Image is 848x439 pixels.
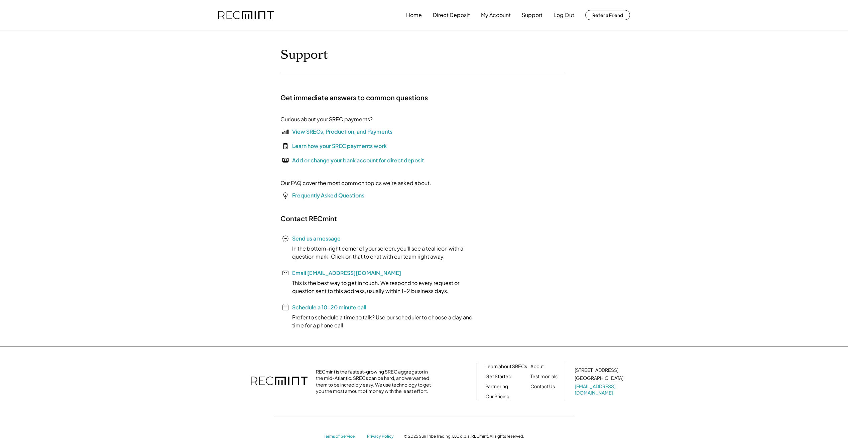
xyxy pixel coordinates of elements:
a: Contact Us [530,383,555,390]
a: Our Pricing [485,393,509,400]
a: Partnering [485,383,508,390]
div: Learn how your SREC payments work [292,142,387,150]
div: Add or change your bank account for direct deposit [292,156,424,164]
button: Support [522,8,542,22]
a: About [530,363,544,370]
h1: Support [280,47,328,63]
h2: Get immediate answers to common questions [280,93,428,102]
div: [GEOGRAPHIC_DATA] [575,375,623,382]
a: Learn about SRECs [485,363,527,370]
img: recmint-logotype%403x.png [218,11,274,19]
div: Our FAQ cover the most common topics we're asked about. [280,179,431,187]
div: This is the best way to get in touch. We respond to every request or question sent to this addres... [280,279,481,295]
a: [EMAIL_ADDRESS][DOMAIN_NAME] [575,383,625,396]
a: Schedule a 10-20 minute call [292,304,366,311]
a: Email [EMAIL_ADDRESS][DOMAIN_NAME] [292,269,401,276]
button: Log Out [554,8,574,22]
div: Prefer to schedule a time to talk? Use our scheduler to choose a day and time for a phone call. [280,313,481,329]
a: Frequently Asked Questions [292,192,364,199]
div: Curious about your SREC payments? [280,115,373,123]
button: Direct Deposit [433,8,470,22]
font: Send us a message [292,235,341,242]
h2: Contact RECmint [280,214,337,223]
div: In the bottom-right corner of your screen, you'll see a teal icon with a question mark. Click on ... [280,245,481,261]
button: Home [406,8,422,22]
div: RECmint is the fastest-growing SREC aggregator in the mid-Atlantic. SRECs can be hard, and we wan... [316,369,435,395]
button: Refer a Friend [585,10,630,20]
div: View SRECs, Production, and Payments [292,128,392,136]
a: Testimonials [530,373,558,380]
div: © 2025 Sun Tribe Trading, LLC d.b.a. RECmint. All rights reserved. [404,434,524,439]
a: Get Started [485,373,511,380]
button: My Account [481,8,511,22]
div: [STREET_ADDRESS] [575,367,618,374]
img: recmint-logotype%403x.png [251,370,308,393]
